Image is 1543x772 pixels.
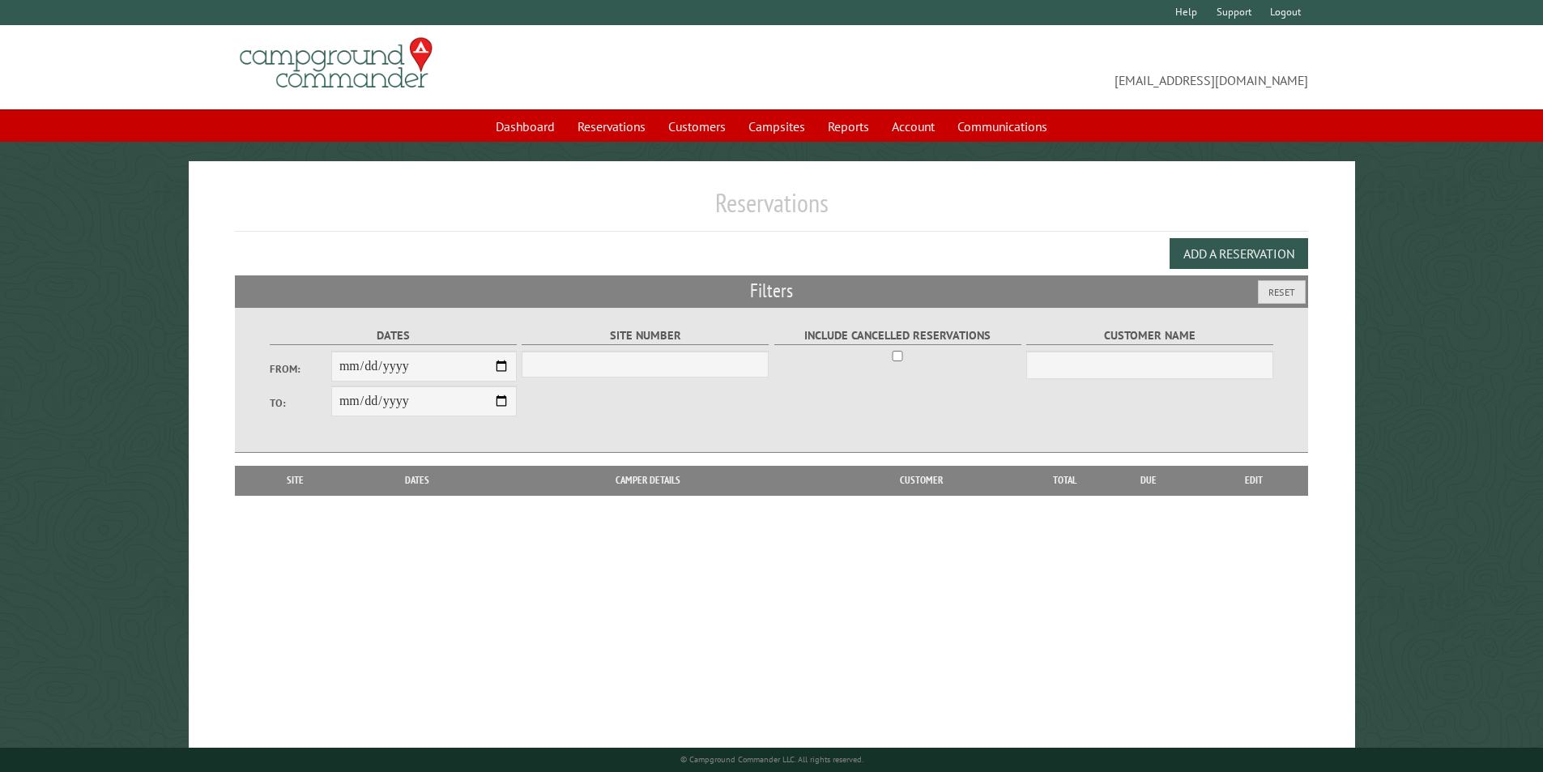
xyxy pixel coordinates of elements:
[1200,466,1309,495] th: Edit
[659,111,735,142] a: Customers
[1258,280,1306,304] button: Reset
[1026,326,1273,345] label: Customer Name
[1170,238,1308,269] button: Add a Reservation
[270,361,331,377] label: From:
[235,187,1309,232] h1: Reservations
[270,326,517,345] label: Dates
[1098,466,1200,495] th: Due
[882,111,944,142] a: Account
[486,111,565,142] a: Dashboard
[235,275,1309,306] h2: Filters
[348,466,487,495] th: Dates
[809,466,1033,495] th: Customer
[772,45,1309,90] span: [EMAIL_ADDRESS][DOMAIN_NAME]
[680,754,863,765] small: © Campground Commander LLC. All rights reserved.
[235,32,437,95] img: Campground Commander
[270,395,331,411] label: To:
[1033,466,1098,495] th: Total
[739,111,815,142] a: Campsites
[243,466,348,495] th: Site
[487,466,809,495] th: Camper Details
[818,111,879,142] a: Reports
[948,111,1057,142] a: Communications
[568,111,655,142] a: Reservations
[774,326,1021,345] label: Include Cancelled Reservations
[522,326,769,345] label: Site Number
